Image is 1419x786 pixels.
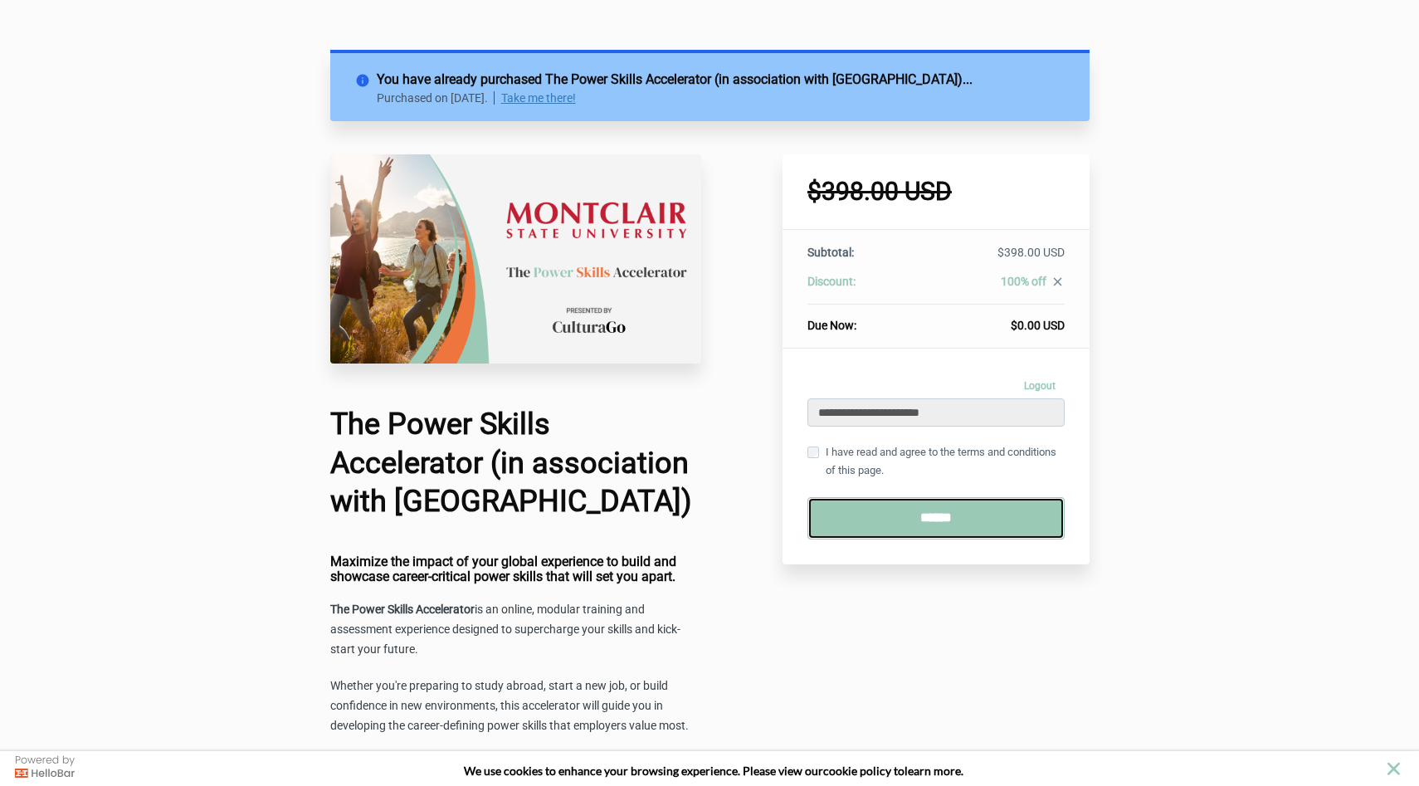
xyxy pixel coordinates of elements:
span: learn more. [905,764,963,778]
img: 22c75da-26a4-67b4-fa6d-d7146dedb322_Montclair.png [330,154,702,364]
button: close [1383,759,1404,779]
strong: to [894,764,905,778]
span: Subtotal: [807,246,854,259]
p: is an online, modular training and assessment experience designed to supercharge your skills and ... [330,600,702,660]
p: Whether you're preparing to study abroad, start a new job, or build confidence in new environment... [330,676,702,736]
input: I have read and agree to the terms and conditions of this page. [807,447,819,458]
strong: The Power Skills Accelerator [330,603,475,616]
span: $0.00 USD [1011,319,1065,332]
h4: Maximize the impact of your global experience to build and showcase career-critical power skills ... [330,554,702,583]
h1: The Power Skills Accelerator (in association with [GEOGRAPHIC_DATA]) [330,405,702,521]
span: 100% off [1001,275,1046,288]
h1: $398.00 USD [807,179,1065,204]
td: $398.00 USD [915,244,1064,273]
i: info [355,70,377,85]
h2: You have already purchased The Power Skills Accelerator (in association with [GEOGRAPHIC_DATA])... [377,70,1065,90]
p: Purchased on [DATE]. [377,91,495,105]
a: Logout [1015,373,1065,398]
a: Take me there! [501,91,576,105]
i: close [1051,275,1065,289]
span: We use cookies to enhance your browsing experience. Please view our [464,764,823,778]
label: I have read and agree to the terms and conditions of this page. [807,443,1065,480]
th: Due Now: [807,305,915,334]
a: cookie policy [823,764,891,778]
th: Discount: [807,273,915,305]
a: close [1046,275,1065,293]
